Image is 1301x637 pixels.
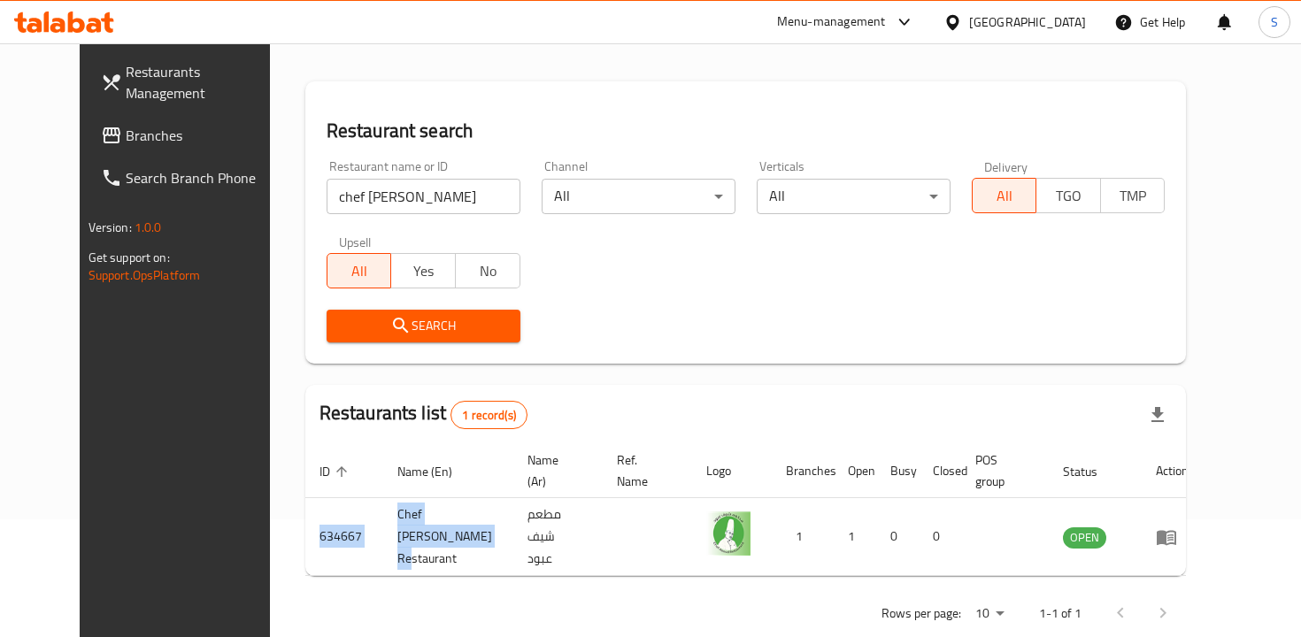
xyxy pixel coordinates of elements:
div: Menu-management [777,12,886,33]
button: All [327,253,392,288]
div: Menu [1156,526,1189,548]
h2: Restaurant search [327,118,1166,144]
span: TGO [1043,183,1094,209]
p: Rows per page: [881,602,961,625]
h2: Menu management [305,18,480,46]
td: 0 [919,498,961,576]
button: TGO [1035,178,1101,213]
span: TMP [1108,183,1159,209]
span: Version: [89,216,132,239]
th: Branches [772,444,834,498]
th: Busy [876,444,919,498]
table: enhanced table [305,444,1203,576]
span: ID [319,461,353,482]
div: Rows per page: [968,601,1011,627]
button: Yes [390,253,456,288]
span: 1.0.0 [135,216,162,239]
button: No [455,253,520,288]
td: 1 [834,498,876,576]
td: 1 [772,498,834,576]
span: All [335,258,385,284]
div: OPEN [1063,527,1106,549]
a: Branches [87,114,296,157]
button: Search [327,310,520,342]
span: Restaurants Management [126,61,282,104]
span: Name (Ar) [527,449,581,492]
label: Delivery [984,160,1028,173]
span: Search [341,315,506,337]
span: S [1271,12,1278,32]
button: TMP [1100,178,1166,213]
th: Logo [692,444,772,498]
span: No [463,258,513,284]
td: Chef [PERSON_NAME] Restaurant [383,498,513,576]
span: OPEN [1063,527,1106,548]
a: Support.OpsPlatform [89,264,201,287]
div: All [542,179,735,214]
td: مطعم شيف عبود [513,498,603,576]
th: Action [1142,444,1203,498]
p: 1-1 of 1 [1039,602,1082,625]
a: Restaurants Management [87,50,296,114]
input: Search for restaurant name or ID.. [327,179,520,214]
label: Upsell [339,235,372,248]
a: Search Branch Phone [87,157,296,199]
span: Ref. Name [617,449,671,492]
span: Yes [398,258,449,284]
th: Closed [919,444,961,498]
span: Name (En) [397,461,475,482]
h2: Restaurants list [319,400,527,429]
span: Status [1063,461,1120,482]
td: 0 [876,498,919,576]
div: Export file [1136,394,1179,436]
span: All [980,183,1030,209]
span: POS group [975,449,1028,492]
div: [GEOGRAPHIC_DATA] [969,12,1086,32]
span: Search Branch Phone [126,167,282,188]
th: Open [834,444,876,498]
div: All [757,179,951,214]
span: 1 record(s) [451,407,527,424]
img: Chef Aboud Restaurant [706,511,751,556]
button: All [972,178,1037,213]
span: Get support on: [89,246,170,269]
span: Branches [126,125,282,146]
td: 634667 [305,498,383,576]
